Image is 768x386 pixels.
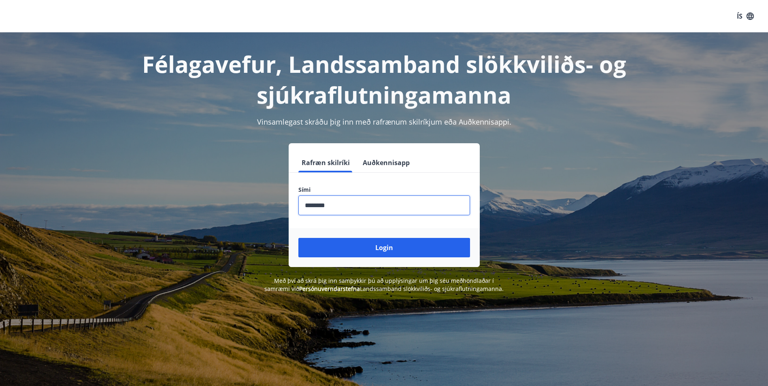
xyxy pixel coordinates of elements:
button: Rafræn skilríki [298,153,353,172]
a: Persónuverndarstefna [299,285,360,293]
h1: Félagavefur, Landssamband slökkviliðs- og sjúkraflutningamanna [102,49,666,110]
button: Login [298,238,470,257]
button: ÍS [732,9,758,23]
span: Með því að skrá þig inn samþykkir þú að upplýsingar um þig séu meðhöndlaðar í samræmi við Landssa... [264,277,504,293]
button: Auðkennisapp [360,153,413,172]
label: Sími [298,186,470,194]
span: Vinsamlegast skráðu þig inn með rafrænum skilríkjum eða Auðkennisappi. [257,117,511,127]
